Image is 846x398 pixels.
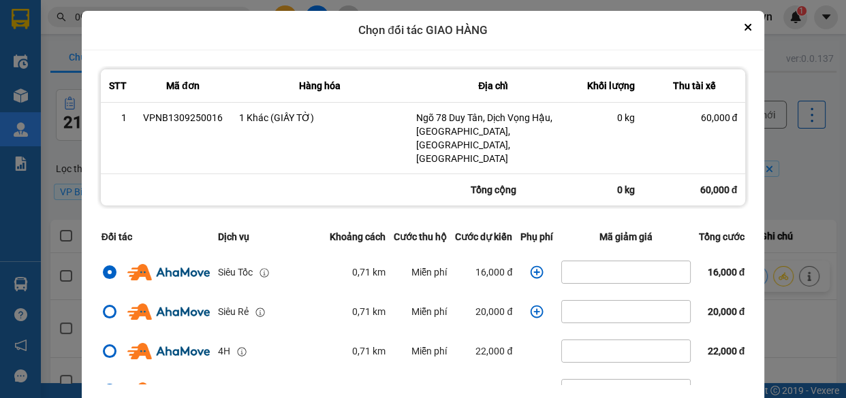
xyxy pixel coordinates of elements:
div: Địa chỉ [416,78,570,94]
span: 22,000 đ [708,346,745,356]
div: Khối lượng [586,78,635,94]
th: Khoảng cách [326,221,390,252]
img: Ahamove [127,303,210,320]
div: 0 kg [586,111,635,125]
span: 20,000 đ [708,306,745,317]
th: Phụ phí [516,221,557,252]
th: Đối tác [97,221,214,252]
div: Thu tài xế [651,78,737,94]
td: Miễn phí [390,331,451,371]
button: Close [740,19,756,35]
div: 60,000 đ [643,174,745,205]
th: Tổng cước [695,221,749,252]
td: Miễn phí [390,292,451,331]
div: Hàng hóa [239,78,400,94]
td: 20,000 đ [451,292,516,331]
div: 2H [218,383,230,398]
td: 0,71 km [326,292,390,331]
th: Dịch vụ [214,221,326,252]
td: 22,000 đ [451,331,516,371]
div: VPNB1309250016 [143,111,223,125]
div: 60,000 đ [651,111,737,125]
th: Cước dự kiến [451,221,516,252]
td: Miễn phí [390,252,451,292]
td: 0,71 km [326,252,390,292]
div: STT [109,78,127,94]
div: 0 kg [578,174,643,205]
div: 1 [109,111,127,125]
div: Mã đơn [143,78,223,94]
span: 16,000 đ [708,267,745,278]
div: Chọn đối tác GIAO HÀNG [82,11,764,50]
div: Tổng cộng [408,174,578,205]
td: 16,000 đ [451,252,516,292]
div: 1 Khác (GIẤY TỜ) [239,111,400,125]
img: Ahamove [127,343,210,359]
th: Mã giảm giá [557,221,695,252]
div: Siêu Tốc [218,265,253,280]
div: 4H [218,344,230,359]
div: Ngõ 78 Duy Tân, Dịch Vọng Hậu, [GEOGRAPHIC_DATA], [GEOGRAPHIC_DATA], [GEOGRAPHIC_DATA] [416,111,570,165]
th: Cước thu hộ [390,221,451,252]
img: Ahamove [127,264,210,280]
td: 0,71 km [326,331,390,371]
div: Siêu Rẻ [218,304,249,319]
